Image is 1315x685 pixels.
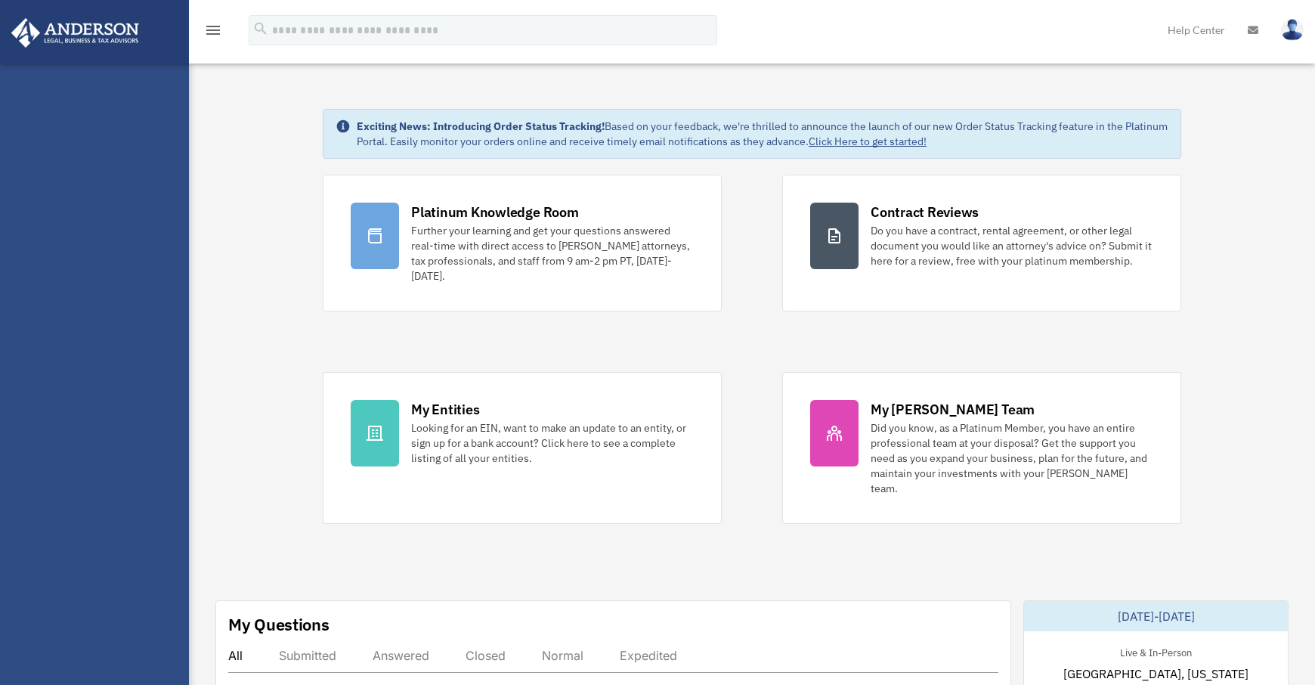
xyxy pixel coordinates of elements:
[228,613,330,636] div: My Questions
[871,420,1153,496] div: Did you know, as a Platinum Member, you have an entire professional team at your disposal? Get th...
[466,648,506,663] div: Closed
[228,648,243,663] div: All
[279,648,336,663] div: Submitted
[1024,601,1288,631] div: [DATE]-[DATE]
[7,18,144,48] img: Anderson Advisors Platinum Portal
[871,400,1035,419] div: My [PERSON_NAME] Team
[411,400,479,419] div: My Entities
[1108,643,1204,659] div: Live & In-Person
[323,372,722,524] a: My Entities Looking for an EIN, want to make an update to an entity, or sign up for a bank accoun...
[620,648,677,663] div: Expedited
[411,223,694,284] div: Further your learning and get your questions answered real-time with direct access to [PERSON_NAM...
[357,119,605,133] strong: Exciting News: Introducing Order Status Tracking!
[204,21,222,39] i: menu
[1281,19,1304,41] img: User Pic
[357,119,1168,149] div: Based on your feedback, we're thrilled to announce the launch of our new Order Status Tracking fe...
[542,648,583,663] div: Normal
[871,203,979,222] div: Contract Reviews
[323,175,722,312] a: Platinum Knowledge Room Further your learning and get your questions answered real-time with dire...
[871,223,1153,268] div: Do you have a contract, rental agreement, or other legal document you would like an attorney's ad...
[782,175,1181,312] a: Contract Reviews Do you have a contract, rental agreement, or other legal document you would like...
[1063,665,1248,683] span: [GEOGRAPHIC_DATA], [US_STATE]
[411,420,694,466] div: Looking for an EIN, want to make an update to an entity, or sign up for a bank account? Click her...
[252,20,269,37] i: search
[411,203,579,222] div: Platinum Knowledge Room
[782,372,1181,524] a: My [PERSON_NAME] Team Did you know, as a Platinum Member, you have an entire professional team at...
[204,26,222,39] a: menu
[373,648,429,663] div: Answered
[809,135,927,148] a: Click Here to get started!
